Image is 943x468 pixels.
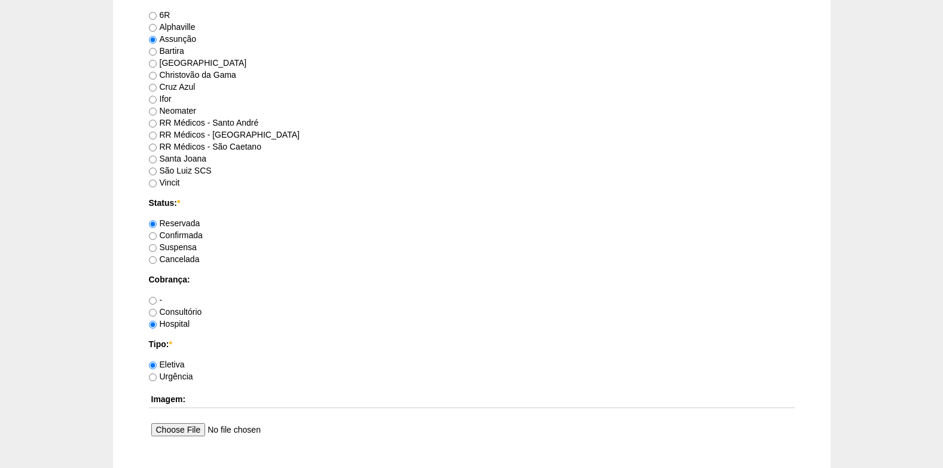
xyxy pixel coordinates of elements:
label: - [149,295,163,305]
label: Cruz Azul [149,82,196,92]
label: Eletiva [149,360,185,369]
label: Confirmada [149,230,203,240]
input: RR Médicos - São Caetano [149,144,157,151]
label: Christovão da Gama [149,70,236,80]
label: [GEOGRAPHIC_DATA] [149,58,247,68]
label: Suspensa [149,242,197,252]
input: Vincit [149,180,157,187]
input: Ifor [149,96,157,104]
input: Eletiva [149,361,157,369]
input: Bartira [149,48,157,56]
input: 6R [149,12,157,20]
input: Consultório [149,309,157,317]
label: RR Médicos - [GEOGRAPHIC_DATA] [149,130,300,139]
input: Hospital [149,321,157,329]
input: Cruz Azul [149,84,157,92]
input: Christovão da Gama [149,72,157,80]
label: 6R [149,10,170,20]
input: Assunção [149,36,157,44]
span: Este campo é obrigatório. [177,198,180,208]
input: Cancelada [149,256,157,264]
th: Imagem: [149,391,795,408]
label: Bartira [149,46,184,56]
span: Este campo é obrigatório. [169,339,172,349]
input: Santa Joana [149,156,157,163]
label: Urgência [149,372,193,381]
label: Cancelada [149,254,200,264]
label: Alphaville [149,22,196,32]
label: Vincit [149,178,180,187]
label: Santa Joana [149,154,207,163]
input: RR Médicos - [GEOGRAPHIC_DATA] [149,132,157,139]
label: São Luiz SCS [149,166,212,175]
input: - [149,297,157,305]
input: São Luiz SCS [149,168,157,175]
input: Confirmada [149,232,157,240]
input: Alphaville [149,24,157,32]
input: Reservada [149,220,157,228]
input: Urgência [149,373,157,381]
label: Assunção [149,34,196,44]
label: Status: [149,197,795,209]
label: Tipo: [149,338,795,350]
label: Hospital [149,319,190,329]
input: Suspensa [149,244,157,252]
input: Neomater [149,108,157,116]
label: RR Médicos - Santo André [149,118,259,127]
label: RR Médicos - São Caetano [149,142,261,151]
label: Reservada [149,218,200,228]
label: Consultório [149,307,202,317]
label: Neomater [149,106,196,116]
label: Cobrança: [149,273,795,285]
label: Ifor [149,94,172,104]
input: [GEOGRAPHIC_DATA] [149,60,157,68]
input: RR Médicos - Santo André [149,120,157,127]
